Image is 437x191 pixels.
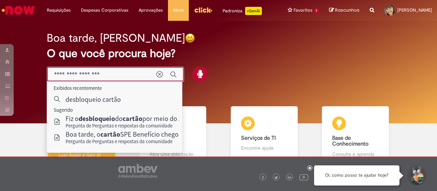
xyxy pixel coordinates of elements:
[314,8,319,14] span: 1
[47,47,390,59] h2: O que você procura hoje?
[139,7,163,14] span: Aprovações
[261,176,265,179] img: logo_footer_facebook.png
[194,5,212,15] img: click_logo_yellow_360x200.png
[294,7,312,14] span: Favoritos
[173,7,184,14] span: More
[274,176,278,179] img: logo_footer_twitter.png
[397,7,432,13] span: [PERSON_NAME]
[118,164,157,178] img: logo_footer_ambev_rotulo_gray.png
[47,7,71,14] span: Requisições
[245,7,262,15] p: +GenAi
[150,151,196,158] p: Abra uma solicitação
[1,3,36,17] img: ServiceNow
[241,145,287,151] p: Encontre ajuda
[299,173,308,181] img: logo_footer_youtube.png
[329,7,360,14] a: Rascunhos
[47,32,185,44] h2: Boa tarde, [PERSON_NAME]
[81,7,128,14] span: Despesas Corporativas
[314,165,399,186] div: Oi, como posso te ajudar hoje?
[406,165,427,186] button: Iniciar Conversa de Suporte
[310,106,401,165] a: Base de Conhecimento Consulte e aprenda
[223,7,262,15] div: Padroniza
[241,135,276,141] b: Serviços de TI
[332,135,368,148] b: Base de Conhecimento
[218,106,310,165] a: Serviços de TI Encontre ajuda
[288,176,291,180] img: logo_footer_linkedin.png
[332,151,379,158] p: Consulte e aprenda
[185,33,195,43] img: happy-face.png
[335,7,360,13] span: Rascunhos
[36,106,127,165] a: Tirar dúvidas Tirar dúvidas com Lupi Assist e Gen Ai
